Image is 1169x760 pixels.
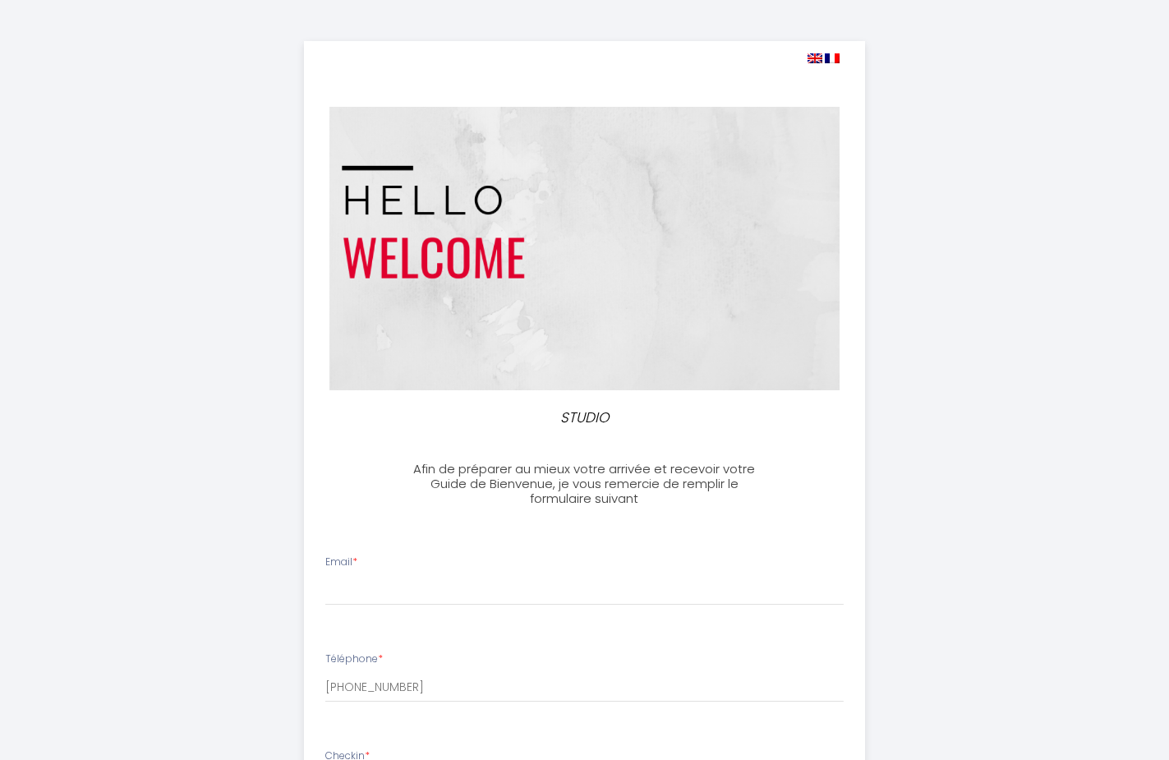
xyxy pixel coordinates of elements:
label: Email [325,555,357,570]
img: en.png [808,53,822,63]
img: fr.png [825,53,840,63]
h3: Afin de préparer au mieux votre arrivée et recevoir votre Guide de Bienvenue, je vous remercie de... [402,462,767,506]
label: Téléphone [325,652,383,667]
p: STUDIO [409,407,761,429]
